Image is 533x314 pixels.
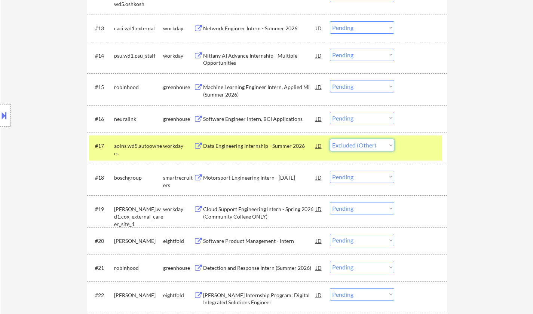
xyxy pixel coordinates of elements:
div: aoins.wd5.autoowners [114,142,163,157]
div: Network Engineer Intern - Summer 2026 [203,25,316,32]
div: workday [163,142,194,150]
div: Software Engineer Intern, BCI Applications [203,115,316,123]
div: psu.wd1.psu_staff [114,52,163,60]
div: JD [315,261,323,274]
div: boschgroup [114,174,163,182]
div: [PERSON_NAME].wd1.cox_external_career_site_1 [114,205,163,228]
div: greenhouse [163,115,194,123]
div: JD [315,171,323,184]
div: Data Engineering Internship - Summer 2026 [203,142,316,150]
div: workday [163,25,194,32]
div: JD [315,139,323,152]
div: Detection and Response Intern (Summer 2026) [203,264,316,272]
div: [PERSON_NAME] [114,237,163,245]
div: #21 [95,264,108,272]
div: smartrecruiters [163,174,194,189]
div: workday [163,205,194,213]
div: JD [315,21,323,35]
div: JD [315,112,323,125]
div: [PERSON_NAME] [114,292,163,299]
div: JD [315,288,323,302]
div: robinhood [114,264,163,272]
div: Software Product Management - Intern [203,237,316,245]
div: Cloud Support Engineering Intern - Spring 2026 (Community College ONLY) [203,205,316,220]
div: JD [315,202,323,216]
div: greenhouse [163,83,194,91]
div: #13 [95,25,108,32]
div: JD [315,234,323,247]
div: Nittany AI Advance Internship - Multiple Opportunities [203,52,316,67]
div: eightfold [163,237,194,245]
div: JD [315,80,323,94]
div: Motorsport Engineering Intern - [DATE] [203,174,316,182]
div: #20 [95,237,108,245]
div: JD [315,49,323,62]
div: #22 [95,292,108,299]
div: Machine Learning Engineer Intern, Applied ML (Summer 2026) [203,83,316,98]
div: #19 [95,205,108,213]
div: caci.wd1.external [114,25,163,32]
div: robinhood [114,83,163,91]
div: neuralink [114,115,163,123]
div: workday [163,52,194,60]
div: [PERSON_NAME] Internship Program: Digital Integrated Solutions Engineer [203,292,316,306]
div: eightfold [163,292,194,299]
div: greenhouse [163,264,194,272]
